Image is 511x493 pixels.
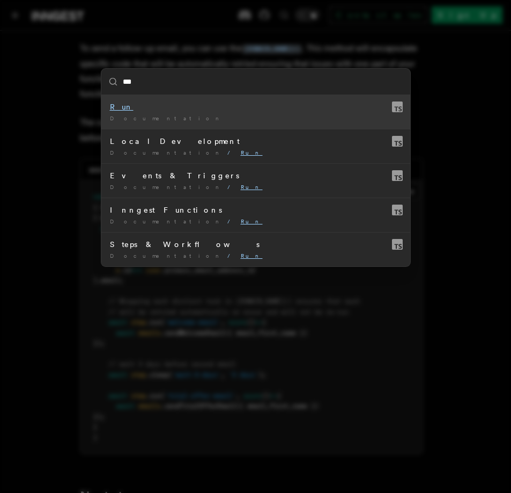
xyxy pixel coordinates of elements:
span: Documentation [110,252,223,259]
mark: Run [241,184,263,190]
span: Documentation [110,218,223,224]
span: Documentation [110,149,223,156]
div: Inngest Functions [110,205,402,215]
div: Steps & Workflows [110,239,402,250]
span: / [227,184,236,190]
span: Documentation [110,115,223,121]
span: / [227,252,236,259]
mark: Run [241,149,263,156]
span: / [227,149,236,156]
div: Local Development [110,136,402,147]
mark: Run [241,218,263,224]
mark: Run [241,252,263,259]
span: Documentation [110,184,223,190]
span: / [227,218,236,224]
mark: Run [110,103,134,111]
div: Events & Triggers [110,170,402,181]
